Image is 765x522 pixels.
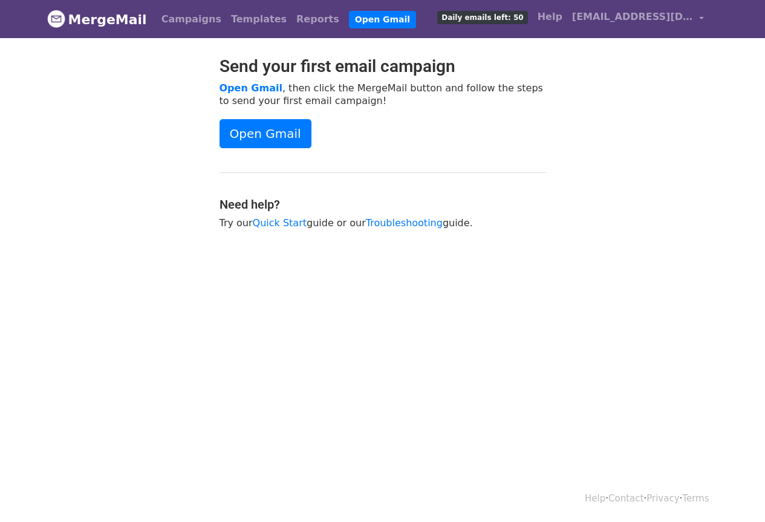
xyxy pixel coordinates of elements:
a: Campaigns [157,7,226,31]
span: Daily emails left: 50 [437,11,527,24]
a: Contact [608,493,643,504]
a: Terms [682,493,709,504]
a: [EMAIL_ADDRESS][DOMAIN_NAME] [567,5,709,33]
p: Try our guide or our guide. [220,217,546,229]
a: Help [585,493,605,504]
h2: Send your first email campaign [220,56,546,77]
a: MergeMail [47,7,147,32]
img: MergeMail logo [47,10,65,28]
a: Privacy [646,493,679,504]
a: Troubleshooting [366,217,443,229]
h4: Need help? [220,197,546,212]
a: Open Gmail [220,82,282,94]
span: [EMAIL_ADDRESS][DOMAIN_NAME] [572,10,693,24]
a: Open Gmail [349,11,416,28]
p: , then click the MergeMail button and follow the steps to send your first email campaign! [220,82,546,107]
a: Templates [226,7,291,31]
a: Help [533,5,567,29]
a: Open Gmail [220,119,311,148]
a: Quick Start [253,217,307,229]
a: Daily emails left: 50 [432,5,532,29]
a: Reports [291,7,344,31]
